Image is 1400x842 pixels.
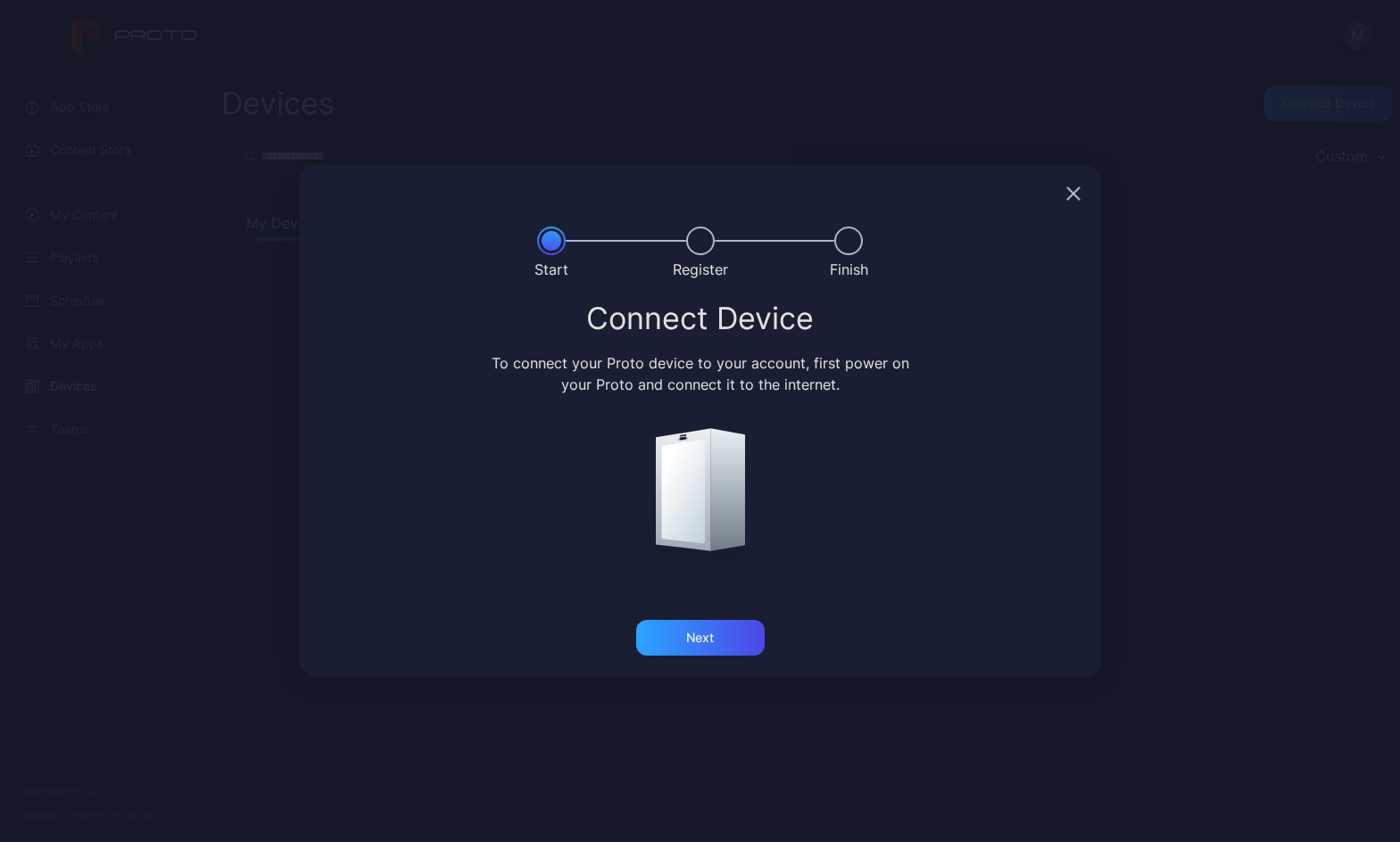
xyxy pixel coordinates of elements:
[636,620,765,656] button: Next
[534,259,568,280] div: Start
[320,302,1081,334] div: Connect Device
[488,352,912,395] div: To connect your Proto device to your account, first power on your Proto and connect it to the int...
[673,259,728,280] div: Register
[686,631,714,645] div: Next
[830,259,868,280] div: Finish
